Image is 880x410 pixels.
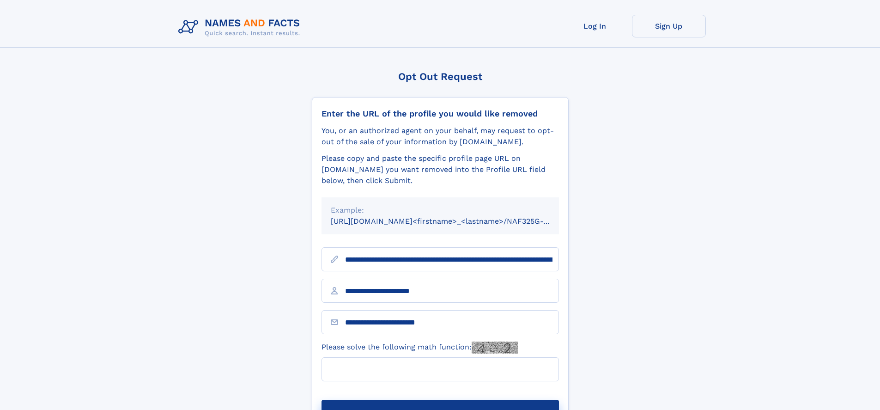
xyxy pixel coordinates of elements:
div: Opt Out Request [312,71,569,82]
div: You, or an authorized agent on your behalf, may request to opt-out of the sale of your informatio... [322,125,559,147]
div: Enter the URL of the profile you would like removed [322,109,559,119]
div: Please copy and paste the specific profile page URL on [DOMAIN_NAME] you want removed into the Pr... [322,153,559,186]
label: Please solve the following math function: [322,342,518,354]
img: Logo Names and Facts [175,15,308,40]
small: [URL][DOMAIN_NAME]<firstname>_<lastname>/NAF325G-xxxxxxxx [331,217,577,226]
div: Example: [331,205,550,216]
a: Sign Up [632,15,706,37]
a: Log In [558,15,632,37]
